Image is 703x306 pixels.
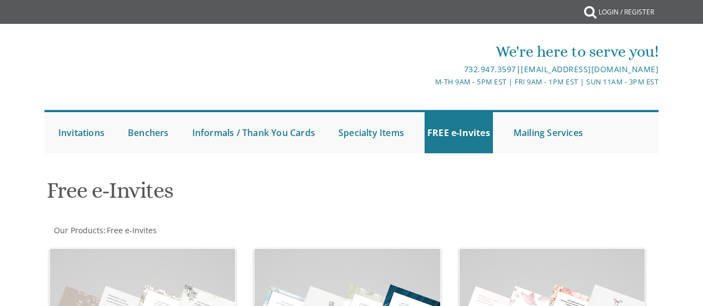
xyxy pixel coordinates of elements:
[511,112,586,153] a: Mailing Services
[190,112,318,153] a: Informals / Thank You Cards
[106,225,157,235] a: Free e-Invites
[125,112,172,153] a: Benchers
[464,64,516,74] a: 732.947.3597
[250,41,659,63] div: We're here to serve you!
[425,112,493,153] a: FREE e-Invites
[44,225,352,236] div: :
[336,112,407,153] a: Specialty Items
[107,225,157,235] span: Free e-Invites
[250,63,659,76] div: |
[47,178,448,211] h1: Free e-Invites
[521,64,659,74] a: [EMAIL_ADDRESS][DOMAIN_NAME]
[56,112,107,153] a: Invitations
[53,225,103,235] a: Our Products
[250,76,659,88] div: M-Th 9am - 5pm EST | Fri 9am - 1pm EST | Sun 11am - 3pm EST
